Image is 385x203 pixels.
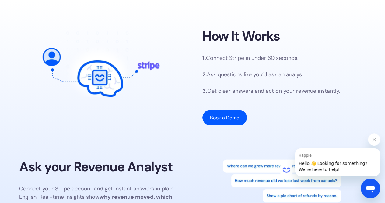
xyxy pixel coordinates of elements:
[368,133,380,146] iframe: Close message from Happie
[19,159,173,175] h2: Ask your Revenue Analyst
[202,110,247,125] a: Book a Demo
[202,54,206,62] strong: 1.
[361,179,380,198] iframe: Button to launch messaging window
[202,54,340,95] p: Connect Stripe in under 60 seconds. Ask questions like you’d ask an analyst. Get clear answers an...
[280,133,380,176] div: Happie says "Hello 👋 Looking for something? We’re here to help!". Open messaging window to contin...
[202,87,207,95] strong: 3.
[202,71,207,78] strong: 2.
[295,148,380,176] iframe: Message from Happie
[280,164,292,176] iframe: no content
[202,28,280,44] h2: How It Works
